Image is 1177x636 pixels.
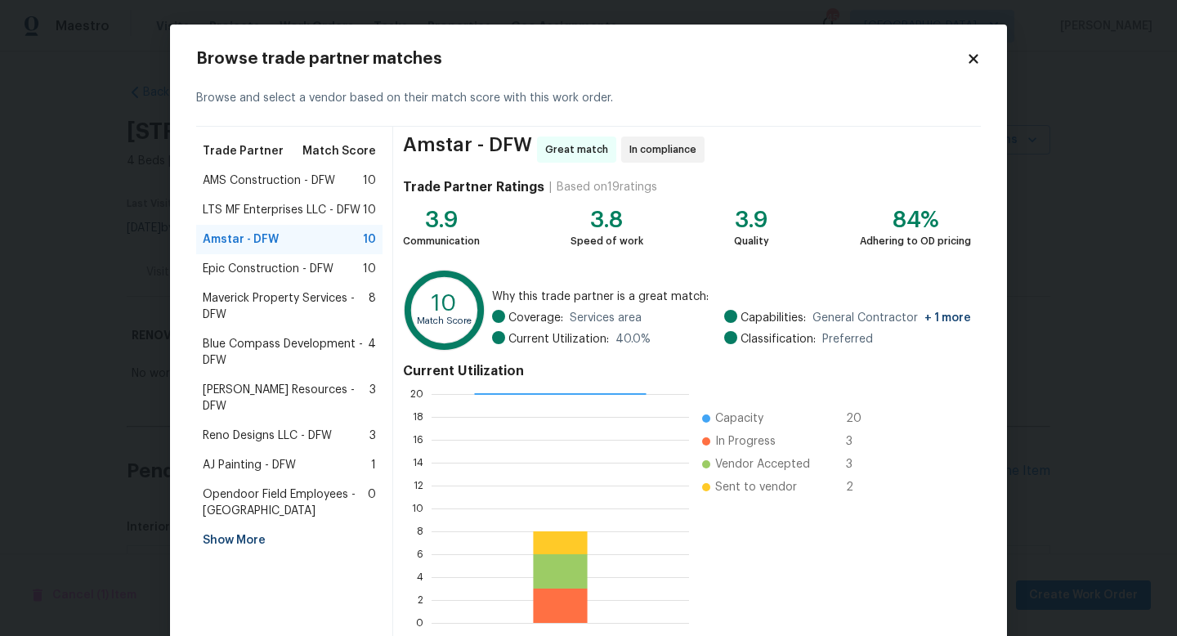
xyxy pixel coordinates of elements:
[203,261,333,277] span: Epic Construction - DFW
[196,70,981,127] div: Browse and select a vendor based on their match score with this work order.
[203,428,332,444] span: Reno Designs LLC - DFW
[432,292,457,315] text: 10
[414,481,423,490] text: 12
[203,231,279,248] span: Amstar - DFW
[403,233,480,249] div: Communication
[418,595,423,605] text: 2
[412,504,423,513] text: 10
[860,233,971,249] div: Adhering to OD pricing
[846,479,872,495] span: 2
[416,618,423,628] text: 0
[203,457,296,473] span: AJ Painting - DFW
[413,412,423,422] text: 18
[403,179,544,195] h4: Trade Partner Ratings
[615,331,651,347] span: 40.0 %
[924,312,971,324] span: + 1 more
[417,572,423,582] text: 4
[492,289,971,305] span: Why this trade partner is a great match:
[203,290,369,323] span: Maverick Property Services - DFW
[715,433,776,450] span: In Progress
[715,456,810,473] span: Vendor Accepted
[822,331,873,347] span: Preferred
[203,202,360,218] span: LTS MF Enterprises LLC - DFW
[371,457,376,473] span: 1
[417,526,423,536] text: 8
[196,526,383,555] div: Show More
[715,479,797,495] span: Sent to vendor
[570,310,642,326] span: Services area
[629,141,703,158] span: In compliance
[196,51,966,67] h2: Browse trade partner matches
[734,233,769,249] div: Quality
[544,179,557,195] div: |
[368,486,376,519] span: 0
[302,143,376,159] span: Match Score
[508,310,563,326] span: Coverage:
[363,172,376,189] span: 10
[846,410,872,427] span: 20
[369,382,376,414] span: 3
[741,310,806,326] span: Capabilities:
[417,549,423,559] text: 6
[369,428,376,444] span: 3
[403,363,971,379] h4: Current Utilization
[203,382,369,414] span: [PERSON_NAME] Resources - DFW
[545,141,615,158] span: Great match
[860,212,971,228] div: 84%
[846,433,872,450] span: 3
[369,290,376,323] span: 8
[368,336,376,369] span: 4
[571,233,643,249] div: Speed of work
[403,212,480,228] div: 3.9
[413,435,423,445] text: 16
[203,172,335,189] span: AMS Construction - DFW
[203,486,368,519] span: Opendoor Field Employees - [GEOGRAPHIC_DATA]
[203,336,368,369] span: Blue Compass Development - DFW
[557,179,657,195] div: Based on 19 ratings
[413,458,423,468] text: 14
[403,137,532,163] span: Amstar - DFW
[715,410,763,427] span: Capacity
[812,310,971,326] span: General Contractor
[410,389,423,399] text: 20
[508,331,609,347] span: Current Utilization:
[734,212,769,228] div: 3.9
[741,331,816,347] span: Classification:
[571,212,643,228] div: 3.8
[363,261,376,277] span: 10
[363,202,376,218] span: 10
[417,316,472,325] text: Match Score
[363,231,376,248] span: 10
[846,456,872,473] span: 3
[203,143,284,159] span: Trade Partner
